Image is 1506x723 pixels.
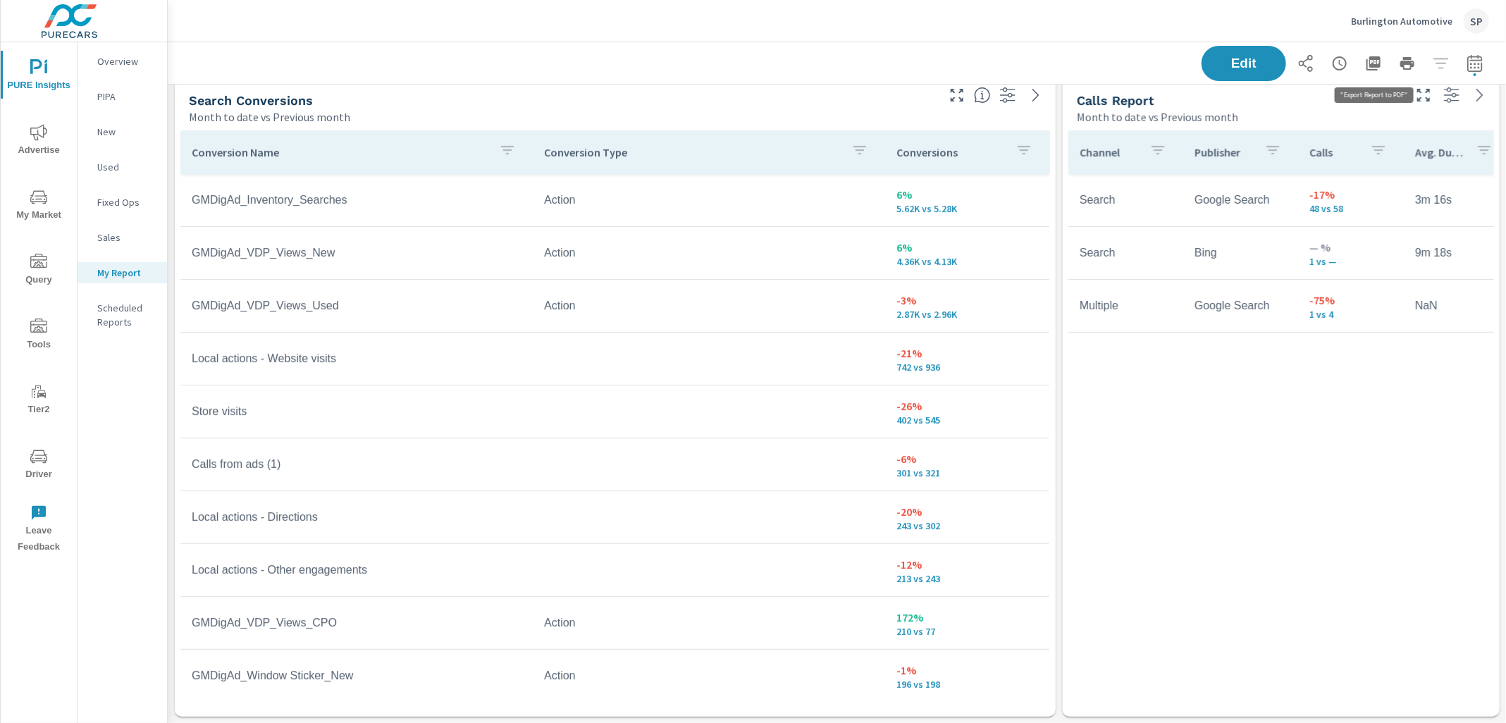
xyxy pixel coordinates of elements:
p: Month to date vs Previous month [1077,109,1238,125]
div: Sales [78,227,167,248]
td: Bing [1183,235,1298,271]
td: GMDigAd_VDP_Views_Used [180,288,533,323]
p: 1 vs 4 [1309,309,1393,320]
td: Local actions - Website visits [180,341,533,376]
p: 6% [896,186,1038,203]
span: PURE Insights [5,59,73,94]
td: Action [533,288,885,323]
p: Conversion Name [192,145,488,159]
p: 4,357 vs 4,129 [896,256,1038,267]
p: 196 vs 198 [896,679,1038,690]
button: Share Report [1292,49,1320,78]
p: 243 vs 302 [896,520,1038,531]
p: Used [97,160,156,174]
p: Burlington Automotive [1351,15,1452,27]
h5: Search Conversions [189,93,313,108]
span: Driver [5,448,73,483]
td: Local actions - Directions [180,500,533,535]
button: Edit [1202,46,1286,81]
p: -21% [896,345,1038,361]
p: 213 vs 243 [896,573,1038,584]
p: Scheduled Reports [97,301,156,329]
p: -17% [1309,186,1393,203]
p: Overview [97,54,156,68]
div: Overview [78,51,167,72]
p: Avg. Duration [1415,145,1464,159]
p: -75% [1309,292,1393,309]
p: Channel [1080,145,1138,159]
p: -1% [896,662,1038,679]
button: Select Date Range [1461,49,1489,78]
div: Scheduled Reports [78,297,167,333]
p: 2,866 vs 2,962 [896,309,1038,320]
div: Used [78,156,167,178]
td: Calls from ads (1) [180,447,533,482]
span: Tier2 [5,383,73,418]
td: GMDigAd_VDP_Views_CPO [180,605,533,641]
td: Action [533,658,885,693]
td: Action [533,183,885,218]
span: Edit [1216,57,1272,70]
p: Publisher [1195,145,1253,159]
span: Advertise [5,124,73,159]
p: 6% [896,239,1038,256]
td: Action [533,605,885,641]
p: 1 vs — [1309,256,1393,267]
a: See more details in report [1025,84,1047,106]
div: Fixed Ops [78,192,167,213]
p: Conversions [896,145,1004,159]
p: 172% [896,609,1038,626]
p: PIPA [97,89,156,104]
a: See more details in report [1469,84,1491,106]
button: Make Fullscreen [1412,84,1435,106]
p: -26% [896,397,1038,414]
td: Local actions - Other engagements [180,552,533,588]
td: Google Search [1183,183,1298,218]
td: Search [1068,183,1183,218]
p: New [97,125,156,139]
div: nav menu [1,42,77,561]
td: GMDigAd_Inventory_Searches [180,183,533,218]
p: 742 vs 936 [896,361,1038,373]
td: Google Search [1183,288,1298,323]
button: Print Report [1393,49,1421,78]
span: Query [5,254,73,288]
div: New [78,121,167,142]
button: Make Fullscreen [946,84,968,106]
td: Multiple [1068,288,1183,323]
span: Leave Feedback [5,505,73,555]
p: -20% [896,503,1038,520]
p: -12% [896,556,1038,573]
td: GMDigAd_Window Sticker_New [180,658,533,693]
p: — % [1309,239,1393,256]
p: 402 vs 545 [896,414,1038,426]
p: -3% [896,292,1038,309]
p: My Report [97,266,156,280]
span: Search Conversions include Actions, Leads and Unmapped Conversions [974,87,991,104]
p: 210 vs 77 [896,626,1038,637]
p: 48 vs 58 [1309,203,1393,214]
div: My Report [78,262,167,283]
td: Store visits [180,394,533,429]
span: Tools [5,319,73,353]
div: PIPA [78,86,167,107]
p: -6% [896,450,1038,467]
p: 5,625 vs 5,282 [896,203,1038,214]
td: GMDigAd_VDP_Views_New [180,235,533,271]
td: Search [1068,235,1183,271]
span: My Market [5,189,73,223]
p: Calls [1309,145,1359,159]
td: Action [533,235,885,271]
p: Sales [97,230,156,245]
p: 301 vs 321 [896,467,1038,478]
div: SP [1464,8,1489,34]
p: Month to date vs Previous month [189,109,350,125]
h5: Calls Report [1077,93,1154,108]
p: Fixed Ops [97,195,156,209]
p: Conversion Type [544,145,840,159]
